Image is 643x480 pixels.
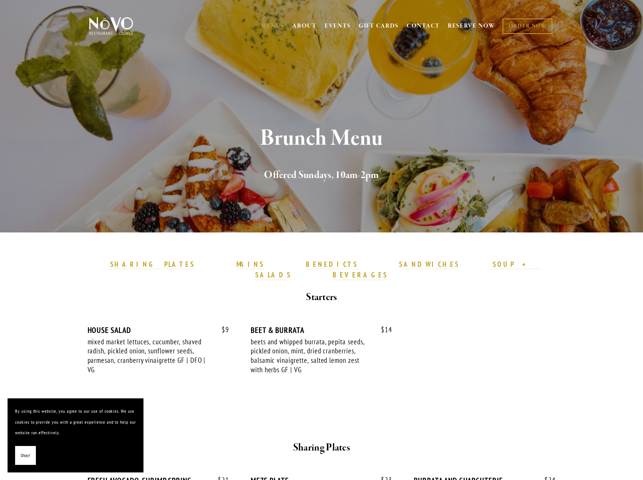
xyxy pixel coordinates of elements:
strong: BEVERAGES [333,270,388,279]
h1: Brunch Menu [102,126,542,151]
button: Okay! [15,446,36,465]
a: RESERVE NOW [448,19,495,33]
div: beets and whipped burrata, pepita seeds, pickled onion, mint, dried cranberries, balsamic vinaigr... [251,337,371,375]
span: 9 [214,325,229,334]
a: SHARING PLATES [110,260,195,269]
a: SOUP + SALADS [255,260,541,280]
a: CONTACT [407,19,440,33]
a: BEVERAGES [333,270,388,280]
a: ABOUT [292,22,317,30]
div: mixed market lettuces, cucumber, shaved radish, pickled onion, sunflower seeds, parmesan, cranber... [88,337,208,375]
img: Novo Restaurant &amp; Lounge [88,17,135,36]
a: ORDER NOW [503,19,552,34]
div: HOUSE SALAD [88,325,229,335]
span: $ [381,325,385,334]
a: SANDWICHES [399,260,460,269]
span: $ [222,325,225,334]
span: 14 [373,325,392,334]
a: MAINS [236,260,265,269]
p: By using this website, you agree to our use of cookies. We use cookies to provide you with a grea... [15,406,136,438]
div: BEET & BURRATA [251,325,392,335]
section: Cookie banner [8,398,143,472]
h2: Offered Sundays, 10am-2pm [102,167,542,183]
span: Okay! [21,450,30,461]
a: GIFT CARDS [359,19,399,33]
strong: Sharing Plates [293,441,350,454]
a: EVENTS [325,22,351,30]
a: MENUS [261,22,285,30]
strong: Starters [306,291,337,304]
a: BENEDICTS [306,260,358,269]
